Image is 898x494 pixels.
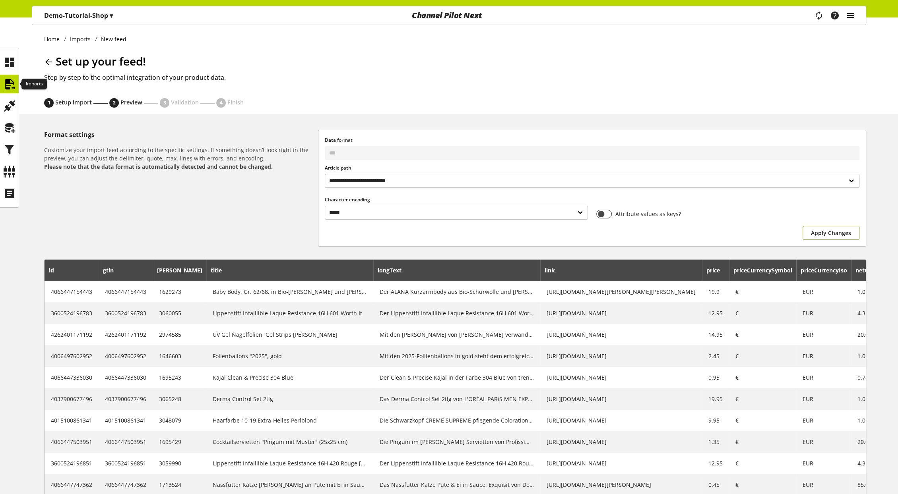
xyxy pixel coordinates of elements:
div: EUR [803,373,845,382]
span: ▾ [110,11,113,20]
span: Article path [325,164,351,171]
div: € [735,459,790,467]
div: 12.95 [708,459,723,467]
div: 1.35 [708,438,723,446]
div: 3600524196851 [51,459,92,467]
span: Apply Changes [811,229,851,237]
div: 1695243 [159,373,200,382]
div: 4015100861341 [105,416,146,425]
a: Home [44,35,64,43]
span: id [49,266,54,274]
div: 4066447336030 [105,373,146,382]
div: Cocktailservietten "Pinguin mit Muster" (25x25 cm) [213,438,367,446]
div: 4037900677496 [105,395,146,403]
nav: main navigation [32,6,866,25]
div: EUR [803,330,845,339]
span: Preview [120,98,142,106]
div: 14.95 [708,330,723,339]
div: 4037900677496 [51,395,92,403]
div: EUR [803,416,845,425]
div: 4006497602952 [105,352,146,360]
span: Attribute values as keys? [612,210,681,218]
span: price [706,266,720,274]
div: https://www.dm.de/dein-bestes-nassfutter-katze-reich-an-pute-mit-ei-in-sauce-exquisit-p4066447747... [547,480,696,489]
div: https://www.dm.de/doonails-uv-gel-nagelfolien-gel-strips-rose-marble-p4262401171192.html [547,330,696,339]
span: Validation [171,98,199,106]
div: 4066447747362 [51,480,92,489]
div: € [735,480,790,489]
div: 1695429 [159,438,200,446]
div: 2.45 [708,352,723,360]
p: Demo-Tutorial-Shop [44,11,113,20]
div: EUR [803,352,845,360]
div: 4066447154443 [105,288,146,296]
div: Das Derma Control Set 2tlg von L'ORÉAL PARiS MEN EXPERT ist die perfekte Kombination für eine rei... [380,395,534,403]
div: Der Clean & Precise Kajal in der Farbe 304 Blue von trend !t up zaubert präzise Linien im Handumd... [380,373,534,382]
a: Imports [66,35,95,43]
div: Baby Body, Gr. 62/68, in Bio-Wolle und Seide, natur [213,288,367,296]
div: € [735,330,790,339]
div: EUR [803,309,845,317]
span: longText [378,266,401,274]
div: https://www.dm.de/dekorieren-und-einrichten-folienballons-2025-gold-p4006497602952.html [547,352,696,360]
div: Die Schwarzkopf CREME SUPREME pflegende Coloration in der Farbe 10-19 Extra-Helles Perlblond verw... [380,416,534,425]
div: Der ALANA Kurzarmbody aus Bio-Schurwolle und Seide ist dank der temperaturregulierenden Eigenscha... [380,288,534,296]
span: 1 [48,99,50,106]
div: EUR [803,288,845,296]
div: 3059990 [159,459,200,467]
div: 3048079 [159,416,200,425]
div: 19.9 [708,288,723,296]
div: Lippenstift Infaillible Laque Resistance 16H 601 Worth It [213,309,367,317]
button: Apply Changes [803,226,859,240]
div: 0.95 [708,373,723,382]
div: EUR [803,480,845,489]
div: 4015100861341 [51,416,92,425]
div: € [735,309,790,317]
div: 4066447747362 [105,480,146,489]
span: Finish [227,98,244,106]
div: Nassfutter Katze reich an Pute mit Ei in Sauce, Exquisit [213,480,367,489]
div: https://www.dm.de/l-oreal-paris-lippenstift-infaillible-laque-resistance-16h-601-worth-it-p360052... [547,309,696,317]
div: 1646603 [159,352,200,360]
div: Folienballons "2025", gold [213,352,367,360]
h5: Format settings [44,130,315,139]
div: 3600524196783 [51,309,92,317]
span: Set up your feed! [56,54,146,69]
span: Setup import [55,98,92,106]
div: https://www.dm.de/trend-t-up-kajal-clean-und-precise-304-blue-p4066447336030.html [547,373,696,382]
div: EUR [803,438,845,446]
div: 3060055 [159,309,200,317]
div: https://www.dm.de/profissimo-cocktailservietten-pinguin-mit-muster-25x25-cm-p4066447503951.html [547,438,696,446]
b: Please note that the data format is automatically detected and cannot be changed. [44,163,273,170]
div: 12.95 [708,309,723,317]
div: Das Nassfutter Katze Pute & Ei in Sauce, Exquisit von Dein Bestes ist ein wahrer Genuss für Katze... [380,480,534,489]
span: link [545,266,555,274]
div: 1629273 [159,288,200,296]
span: Data format [325,137,353,143]
div: 3600524196851 [105,459,146,467]
div: 3065248 [159,395,200,403]
div: Der Lippenstift Infaillible Laque Resistance 16H 420 Rouge Paris von L'Oréal Paris bietet eine in... [380,459,534,467]
div: https://www.dm.de/schwarzkopf-creme-supreme-haarfarbe-10-19-extra-helles-perlblond-p4015100861341... [547,416,696,425]
div: 9.95 [708,416,723,425]
div: 2974585 [159,330,200,339]
div: € [735,352,790,360]
div: € [735,288,790,296]
span: Character encoding [325,196,370,203]
div: Derma Control Set 2tlg [213,395,367,403]
div: € [735,416,790,425]
span: priceCurrencySymbol [733,266,792,274]
div: UV Gel Nagelfolien, Gel Strips Rose Marble [213,330,367,339]
div: Kajal Clean & Precise 304 Blue [213,373,367,382]
div: 19.95 [708,395,723,403]
div: € [735,395,790,403]
div: 4066447154443 [51,288,92,296]
div: https://www.dm.de/l-oreal-paris-men-expert-derma-control-set-2tlg-p4037900677496.html [547,395,696,403]
div: Mit den 2025-Follienballons in gold steht dem erfolgreichen Start ins neue Jahr nichts mehr im We... [380,352,534,360]
div: Lippenstift Infaillible Laque Resistance 16H 420 Rouge Paris [213,459,367,467]
div: Imports [21,79,47,90]
div: 1713524 [159,480,200,489]
div: Die Pinguin im Schnee Servietten von Profissimo können ideal Flüssigkeiten aufsaugen. Sie sind dr... [380,438,534,446]
div: € [735,438,790,446]
div: Haarfarbe 10-19 Extra-Helles Perlblond [213,416,367,425]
